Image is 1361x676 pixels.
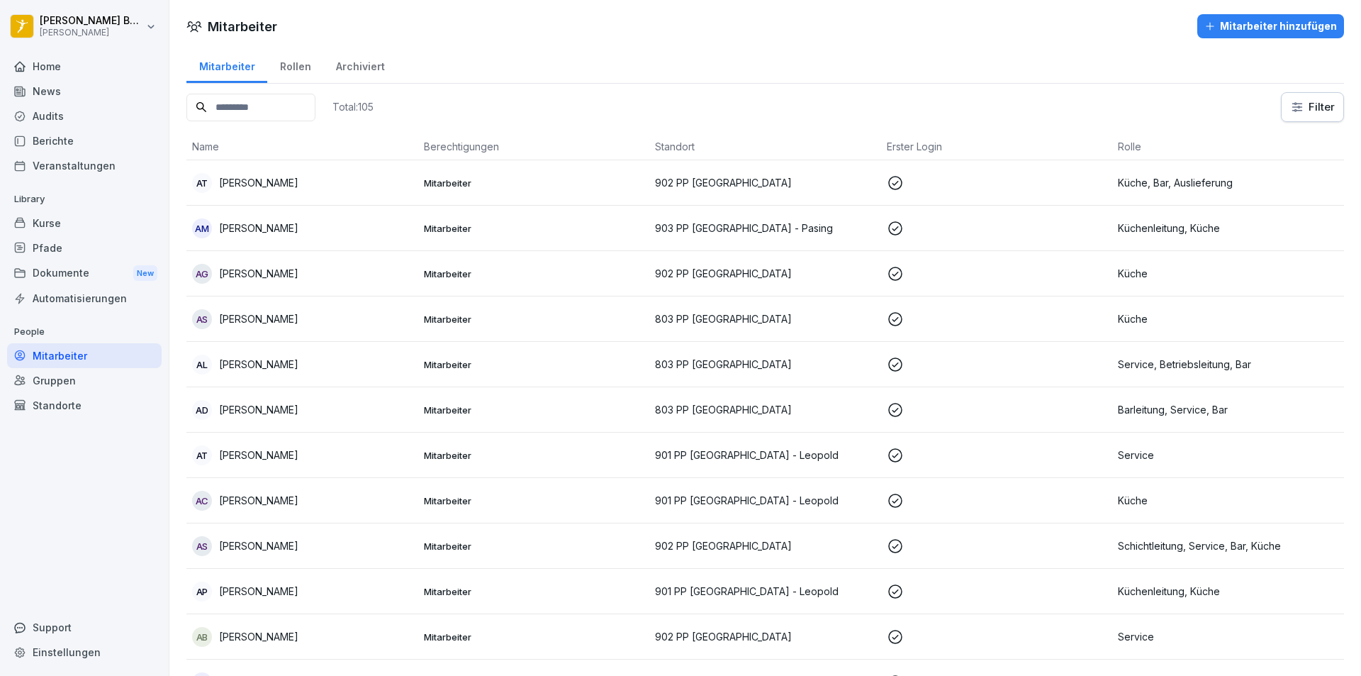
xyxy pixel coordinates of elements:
p: 803 PP [GEOGRAPHIC_DATA] [655,357,875,372]
p: Mitarbeiter [424,177,644,189]
p: [PERSON_NAME] [219,402,298,417]
a: Kurse [7,211,162,236]
div: Mitarbeiter hinzufügen [1204,18,1337,34]
div: AT [192,445,212,465]
p: Mitarbeiter [424,222,644,235]
p: Service, Betriebsleitung, Bar [1118,357,1338,372]
p: [PERSON_NAME] [219,175,298,190]
p: Mitarbeiter [424,631,644,643]
p: [PERSON_NAME] [219,357,298,372]
p: Barleitung, Service, Bar [1118,402,1338,417]
div: AD [192,400,212,420]
p: [PERSON_NAME] Bogomolec [40,15,143,27]
p: Mitarbeiter [424,449,644,462]
p: Service [1118,448,1338,462]
p: Mitarbeiter [424,358,644,371]
p: 803 PP [GEOGRAPHIC_DATA] [655,311,875,326]
a: Mitarbeiter [7,343,162,368]
th: Standort [649,133,881,160]
div: Dokumente [7,260,162,287]
p: Küche [1118,493,1338,508]
p: 803 PP [GEOGRAPHIC_DATA] [655,402,875,417]
p: Küche [1118,266,1338,281]
a: Gruppen [7,368,162,393]
p: Küche [1118,311,1338,326]
a: Automatisierungen [7,286,162,311]
p: 901 PP [GEOGRAPHIC_DATA] - Leopold [655,584,875,599]
div: AG [192,264,212,284]
div: AS [192,536,212,556]
p: 902 PP [GEOGRAPHIC_DATA] [655,538,875,553]
p: Mitarbeiter [424,313,644,326]
div: AP [192,582,212,602]
p: [PERSON_NAME] [219,266,298,281]
th: Erster Login [881,133,1113,160]
p: 903 PP [GEOGRAPHIC_DATA] - Pasing [655,221,875,236]
p: [PERSON_NAME] [219,629,298,644]
p: 901 PP [GEOGRAPHIC_DATA] - Leopold [655,448,875,462]
p: Küche, Bar, Auslieferung [1118,175,1338,190]
p: Mitarbeiter [424,494,644,507]
a: Berichte [7,128,162,153]
p: [PERSON_NAME] [219,311,298,326]
button: Mitarbeiter hinzufügen [1197,14,1344,38]
p: 902 PP [GEOGRAPHIC_DATA] [655,266,875,281]
a: Standorte [7,393,162,418]
p: Library [7,188,162,211]
p: [PERSON_NAME] [219,448,298,462]
a: Audits [7,104,162,128]
div: Einstellungen [7,640,162,665]
div: AS [192,309,212,329]
p: Mitarbeiter [424,267,644,280]
p: [PERSON_NAME] [219,538,298,553]
p: People [7,321,162,343]
p: 902 PP [GEOGRAPHIC_DATA] [655,629,875,644]
a: DokumenteNew [7,260,162,287]
a: Archiviert [323,47,397,83]
p: Mitarbeiter [424,540,644,553]
a: Veranstaltungen [7,153,162,178]
p: Küchenleitung, Küche [1118,221,1338,236]
th: Berechtigungen [418,133,650,160]
p: [PERSON_NAME] [219,584,298,599]
div: AT [192,173,212,193]
div: Filter [1290,100,1335,114]
p: 901 PP [GEOGRAPHIC_DATA] - Leopold [655,493,875,508]
p: Schichtleitung, Service, Bar, Küche [1118,538,1338,553]
div: AM [192,218,212,238]
div: Support [7,615,162,640]
div: AL [192,355,212,375]
a: Home [7,54,162,79]
h1: Mitarbeiter [208,17,277,36]
a: Pfade [7,236,162,260]
a: News [7,79,162,104]
p: [PERSON_NAME] [40,28,143,38]
p: [PERSON_NAME] [219,493,298,508]
p: Service [1118,629,1338,644]
button: Filter [1282,93,1343,121]
th: Rolle [1112,133,1344,160]
th: Name [186,133,418,160]
p: Mitarbeiter [424,404,644,416]
a: Rollen [267,47,323,83]
p: Mitarbeiter [424,585,644,598]
p: Küchenleitung, Küche [1118,584,1338,599]
p: 902 PP [GEOGRAPHIC_DATA] [655,175,875,190]
div: New [133,265,157,282]
p: [PERSON_NAME] [219,221,298,236]
div: AB [192,627,212,647]
div: Mitarbeiter [186,47,267,83]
